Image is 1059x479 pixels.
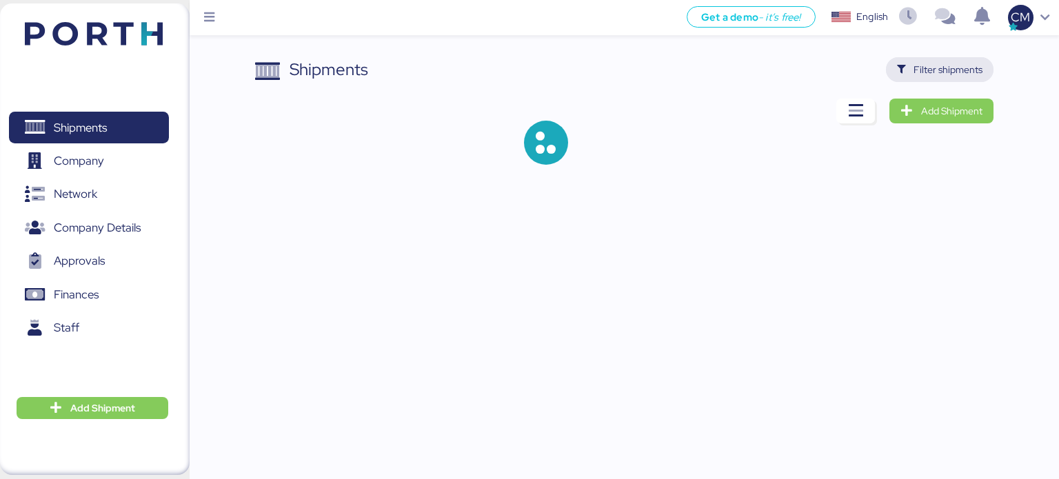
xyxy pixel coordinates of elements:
span: Shipments [54,118,107,138]
span: Company [54,151,104,171]
a: Shipments [9,112,169,143]
a: Add Shipment [889,99,994,123]
span: Company Details [54,218,141,238]
span: Network [54,184,97,204]
a: Network [9,179,169,210]
button: Filter shipments [886,57,994,82]
button: Menu [198,6,221,30]
span: Add Shipment [921,103,982,119]
span: Finances [54,285,99,305]
a: Staff [9,312,169,344]
button: Add Shipment [17,397,168,419]
a: Approvals [9,245,169,277]
div: English [856,10,888,24]
a: Finances [9,279,169,311]
a: Company Details [9,212,169,244]
div: Shipments [290,57,368,82]
span: CM [1011,8,1030,26]
span: Filter shipments [914,61,982,78]
span: Approvals [54,251,105,271]
span: Staff [54,318,79,338]
a: Company [9,145,169,177]
span: Add Shipment [70,400,135,416]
